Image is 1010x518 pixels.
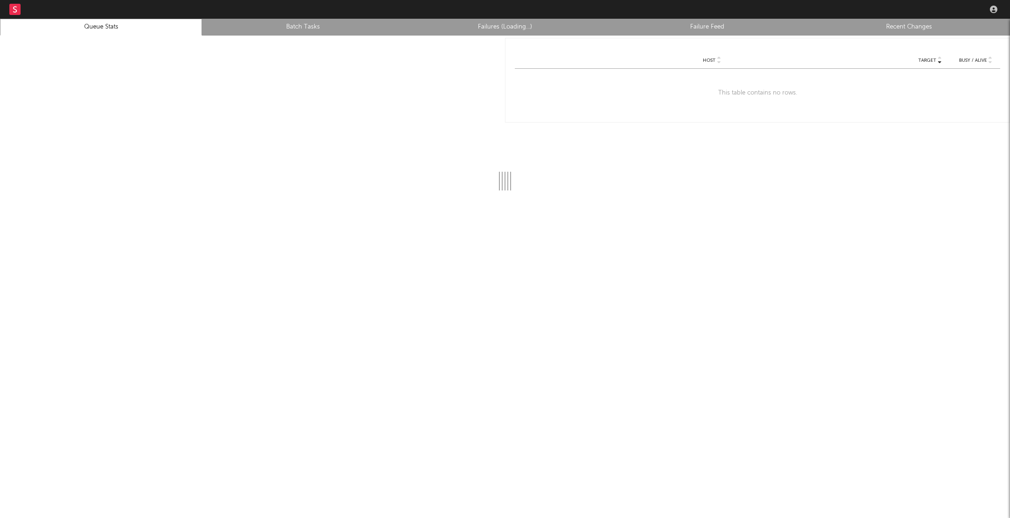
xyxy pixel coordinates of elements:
[611,22,803,33] a: Failure Feed
[959,58,987,63] span: Busy / Alive
[813,22,1005,33] a: Recent Changes
[409,22,601,33] a: Failures (Loading...)
[207,22,399,33] a: Batch Tasks
[918,58,936,63] span: Target
[703,58,715,63] span: Host
[515,69,1000,117] div: This table contains no rows.
[5,22,197,33] a: Queue Stats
